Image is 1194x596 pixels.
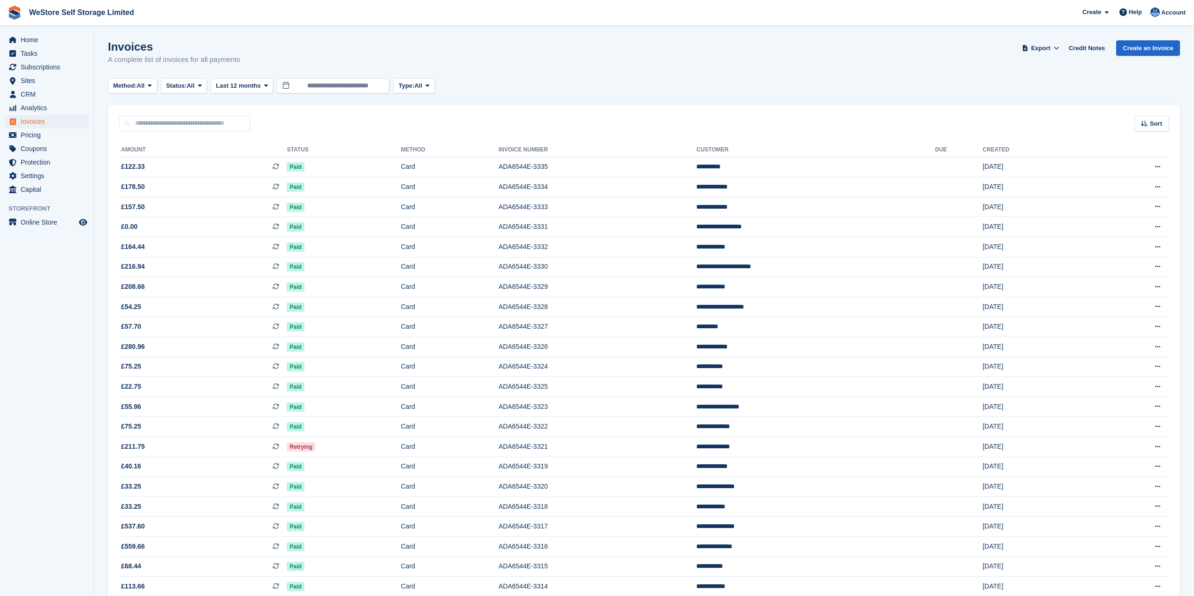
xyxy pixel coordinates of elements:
span: £208.66 [121,282,145,292]
td: ADA6544E-3329 [499,277,697,297]
button: Type: All [393,78,434,94]
span: Sort [1150,119,1162,128]
span: Pricing [21,128,77,142]
span: Home [21,33,77,46]
td: ADA6544E-3331 [499,217,697,237]
td: [DATE] [982,536,1090,557]
a: menu [5,101,89,114]
td: [DATE] [982,177,1090,197]
span: Tasks [21,47,77,60]
a: WeStore Self Storage Limited [25,5,138,20]
td: Card [401,477,498,497]
span: £164.44 [121,242,145,252]
td: [DATE] [982,357,1090,377]
span: Paid [287,182,304,192]
td: ADA6544E-3316 [499,536,697,557]
span: Last 12 months [216,81,260,91]
a: menu [5,115,89,128]
td: [DATE] [982,217,1090,237]
td: [DATE] [982,377,1090,397]
span: Settings [21,169,77,182]
td: Card [401,177,498,197]
span: Account [1161,8,1186,17]
span: All [187,81,195,91]
td: [DATE] [982,517,1090,537]
td: [DATE] [982,197,1090,217]
a: Preview store [77,217,89,228]
span: £113.66 [121,581,145,591]
td: Card [401,497,498,517]
span: £216.94 [121,262,145,272]
span: £33.25 [121,502,141,512]
span: £40.16 [121,461,141,471]
td: [DATE] [982,397,1090,417]
td: ADA6544E-3318 [499,497,697,517]
span: Create [1082,8,1101,17]
td: Card [401,297,498,317]
span: £559.66 [121,542,145,551]
a: menu [5,183,89,196]
span: Capital [21,183,77,196]
span: £157.50 [121,202,145,212]
td: Card [401,277,498,297]
img: Joanne Goff [1150,8,1160,17]
span: £54.25 [121,302,141,312]
a: menu [5,169,89,182]
a: menu [5,156,89,169]
td: ADA6544E-3321 [499,437,697,457]
span: Coupons [21,142,77,155]
span: Online Store [21,216,77,229]
td: [DATE] [982,497,1090,517]
button: Status: All [161,78,207,94]
td: Card [401,397,498,417]
th: Status [287,143,401,158]
span: Paid [287,542,304,551]
th: Invoice Number [499,143,697,158]
span: Paid [287,262,304,272]
span: Paid [287,302,304,312]
td: [DATE] [982,417,1090,437]
span: Paid [287,322,304,332]
td: Card [401,317,498,337]
a: menu [5,88,89,101]
span: All [414,81,422,91]
a: menu [5,47,89,60]
span: Paid [287,562,304,571]
td: ADA6544E-3330 [499,257,697,277]
span: £280.96 [121,342,145,352]
span: £55.96 [121,402,141,412]
td: Card [401,197,498,217]
span: All [137,81,145,91]
a: Create an Invoice [1116,40,1180,56]
span: Subscriptions [21,60,77,74]
th: Amount [119,143,287,158]
span: Method: [113,81,137,91]
td: ADA6544E-3325 [499,377,697,397]
span: Paid [287,522,304,531]
td: Card [401,457,498,477]
a: menu [5,74,89,87]
a: menu [5,60,89,74]
span: Help [1129,8,1142,17]
span: Sites [21,74,77,87]
span: Paid [287,382,304,392]
span: Paid [287,402,304,412]
td: ADA6544E-3328 [499,297,697,317]
span: Paid [287,362,304,371]
span: £0.00 [121,222,137,232]
span: £75.25 [121,422,141,431]
button: Export [1020,40,1061,56]
th: Created [982,143,1090,158]
th: Customer [696,143,935,158]
td: ADA6544E-3322 [499,417,697,437]
span: Paid [287,203,304,212]
td: ADA6544E-3326 [499,337,697,357]
td: ADA6544E-3327 [499,317,697,337]
span: Retrying [287,442,315,452]
span: Paid [287,482,304,491]
span: Analytics [21,101,77,114]
span: £211.75 [121,442,145,452]
span: £57.70 [121,322,141,332]
td: [DATE] [982,257,1090,277]
span: Paid [287,422,304,431]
